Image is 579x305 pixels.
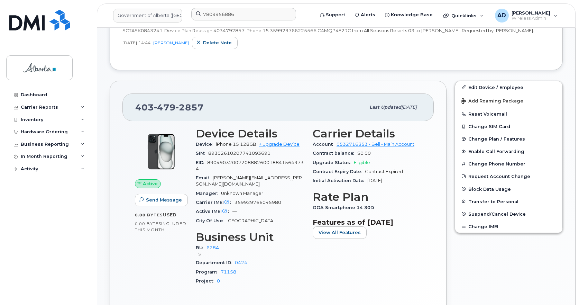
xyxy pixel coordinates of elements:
[217,278,220,284] a: 0
[455,170,562,182] button: Request Account Change
[196,200,235,205] span: Carrier IMEI
[313,226,367,239] button: View All Features
[313,127,421,140] h3: Carrier Details
[354,160,370,165] span: Eligible
[337,142,414,147] a: 0532716353 - Bell - Main Account
[369,105,401,110] span: Last updated
[227,218,275,223] span: [GEOGRAPHIC_DATA]
[163,212,177,217] span: used
[455,195,562,208] button: Transfer to Personal
[401,105,417,110] span: [DATE]
[196,191,221,196] span: Manager
[196,245,206,250] span: BU
[122,40,137,46] span: [DATE]
[455,158,562,170] button: Change Phone Number
[451,13,477,18] span: Quicklinks
[196,175,302,187] span: [PERSON_NAME][EMAIL_ADDRESS][PERSON_NAME][DOMAIN_NAME]
[196,127,304,140] h3: Device Details
[196,278,217,284] span: Project
[455,183,562,195] button: Block Data Usage
[208,151,270,156] span: 89302610207741093691
[313,178,367,183] span: Initial Activation Date
[468,211,526,216] span: Suspend/Cancel Device
[122,28,534,33] span: SCTASK0843241-Device Plan Reassign 4034792857 iPhone 15 359929766225566 C4MQP4F2RC from All Seaso...
[135,194,188,206] button: Send Message
[313,169,365,174] span: Contract Expiry Date
[140,131,182,172] img: iPhone_15_Black.png
[196,160,304,171] span: 89049032007208882600188415649734
[196,160,207,165] span: EID
[313,151,357,156] span: Contract balance
[206,245,219,250] a: 628A
[490,9,562,23] div: Arunajith Daylath
[455,145,562,158] button: Enable Call Forwarding
[235,200,281,205] span: 359929766045980
[176,102,204,113] span: 2857
[357,151,371,156] span: $0.00
[154,102,176,113] span: 479
[259,142,300,147] a: + Upgrade Device
[196,269,221,275] span: Program
[135,213,163,217] span: 0.00 Bytes
[135,221,161,226] span: 0.00 Bytes
[326,11,345,18] span: Support
[196,142,216,147] span: Device
[313,142,337,147] span: Account
[196,218,227,223] span: City Of Use
[455,81,562,93] a: Edit Device / Employee
[221,269,236,275] a: 71158
[313,160,354,165] span: Upgrade Status
[232,209,237,214] span: —
[350,8,380,22] a: Alerts
[455,93,562,108] button: Add Roaming Package
[438,9,489,23] div: Quicklinks
[216,142,256,147] span: iPhone 15 128GB
[319,229,361,236] span: View All Features
[455,133,562,145] button: Change Plan / Features
[461,98,523,105] span: Add Roaming Package
[455,120,562,133] button: Change SIM Card
[455,208,562,220] button: Suspend/Cancel Device
[468,136,525,142] span: Change Plan / Features
[196,260,235,265] span: Department ID
[196,251,304,257] p: TS
[235,260,247,265] a: 0424
[138,40,150,46] span: 14:44
[361,11,375,18] span: Alerts
[146,197,182,203] span: Send Message
[196,231,304,243] h3: Business Unit
[367,178,382,183] span: [DATE]
[365,169,403,174] span: Contract Expired
[512,16,550,21] span: Wireless Admin
[135,102,204,113] span: 403
[512,10,550,16] span: [PERSON_NAME]
[455,220,562,233] button: Change IMEI
[196,209,232,214] span: Active IMEI
[153,40,189,45] a: [PERSON_NAME]
[313,218,421,226] h3: Features as of [DATE]
[455,108,562,120] button: Reset Voicemail
[313,191,421,203] h3: Rate Plan
[191,8,296,20] input: Find something...
[196,175,213,180] span: Email
[468,149,524,154] span: Enable Call Forwarding
[143,180,158,187] span: Active
[192,37,238,49] button: Delete note
[497,11,506,20] span: AD
[315,8,350,22] a: Support
[380,8,438,22] a: Knowledge Base
[113,9,182,23] a: Government of Alberta (GOA)
[196,151,208,156] span: SIM
[203,39,232,46] span: Delete note
[313,205,378,210] span: GOA Smartphone 14 30D
[221,191,263,196] span: Unknown Manager
[391,11,433,18] span: Knowledge Base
